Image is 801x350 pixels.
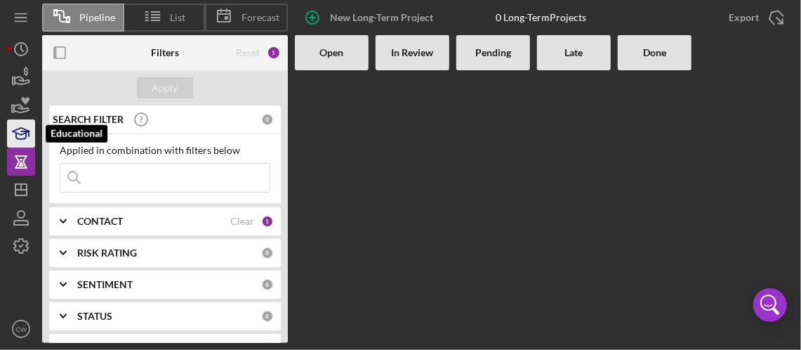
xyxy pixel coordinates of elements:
[77,216,123,227] b: CONTACT
[171,12,186,23] span: List
[330,4,433,32] div: New Long-Term Project
[60,145,270,156] div: Applied in combination with filters below
[7,315,35,343] button: CW
[77,247,137,259] b: RISK RATING
[152,77,178,98] div: Apply
[715,4,794,32] button: Export
[295,4,447,32] button: New Long-Term Project
[236,47,260,58] div: Reset
[79,12,115,23] span: Pipeline
[77,279,133,290] b: SENTIMENT
[261,113,274,126] div: 0
[15,325,27,333] text: CW
[261,278,274,291] div: 0
[137,77,193,98] button: Apply
[475,47,511,58] b: Pending
[261,247,274,259] div: 0
[392,47,434,58] b: In Review
[53,114,124,125] b: SEARCH FILTER
[151,47,179,58] b: Filters
[261,215,274,228] div: 1
[230,216,254,227] div: Clear
[320,47,344,58] b: Open
[729,4,759,32] div: Export
[496,12,586,23] div: 0 Long-Term Projects
[261,310,274,323] div: 0
[753,288,787,322] div: Open Intercom Messenger
[565,47,583,58] b: Late
[77,311,112,322] b: STATUS
[267,46,281,60] div: 1
[643,47,666,58] b: Done
[241,12,279,23] span: Forecast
